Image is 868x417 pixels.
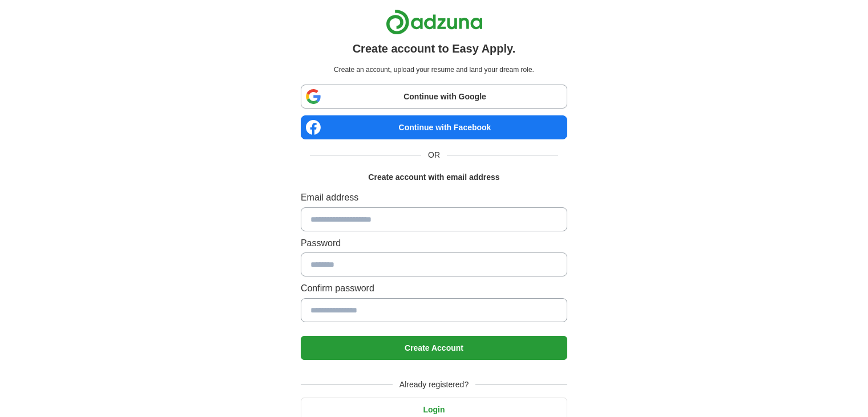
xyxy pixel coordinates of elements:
p: Create an account, upload your resume and land your dream role. [303,65,565,75]
label: Confirm password [301,281,567,296]
a: Continue with Google [301,85,567,109]
button: Create Account [301,336,567,360]
img: Adzuna logo [386,9,483,35]
h1: Create account to Easy Apply. [353,39,516,58]
label: Email address [301,190,567,205]
span: Already registered? [393,378,475,391]
a: Login [301,405,567,414]
a: Continue with Facebook [301,115,567,139]
h1: Create account with email address [368,171,499,183]
label: Password [301,236,567,251]
span: OR [421,149,447,161]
